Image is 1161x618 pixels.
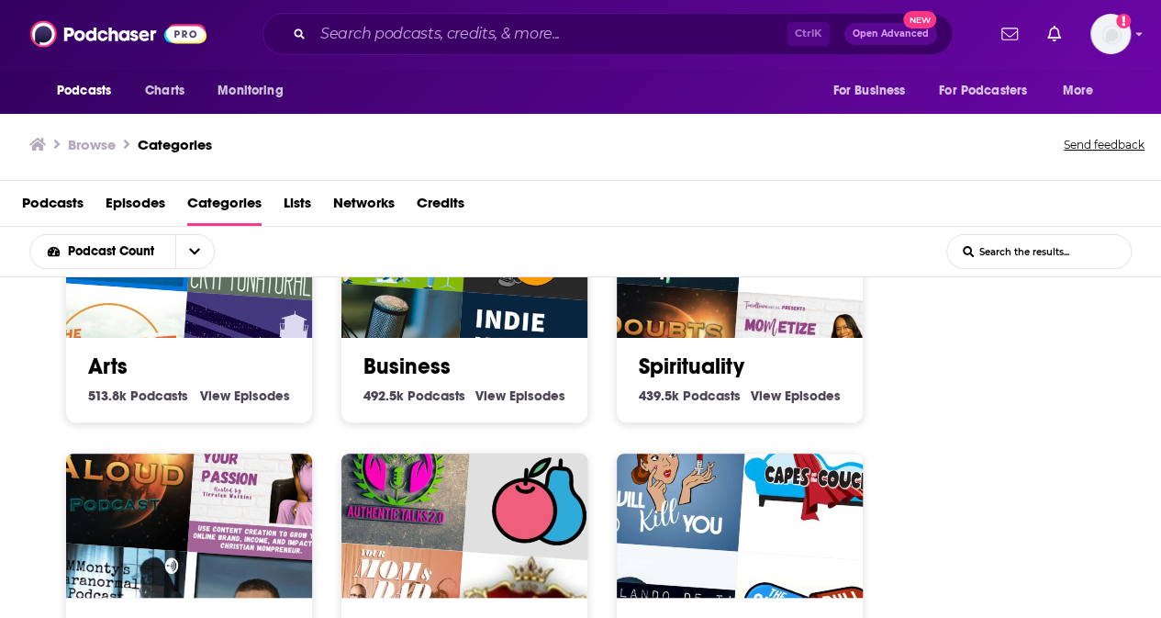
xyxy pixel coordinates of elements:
[639,388,679,404] span: 439.5k
[30,245,175,258] button: open menu
[130,388,188,404] span: Podcasts
[1090,14,1131,54] img: User Profile
[22,188,84,226] a: Podcasts
[751,388,841,404] a: View Spirituality Episodes
[463,404,620,562] img: Maintenance Phase
[639,353,744,380] a: Spirituality
[820,73,928,108] button: open menu
[787,22,830,46] span: Ctrl K
[751,388,781,404] span: View
[363,388,404,404] span: 492.5k
[832,78,905,104] span: For Business
[927,73,1054,108] button: open menu
[639,388,741,404] a: 439.5k Spirituality Podcasts
[1090,14,1131,54] span: Logged in as PRSuperstar
[363,388,465,404] a: 492.5k Business Podcasts
[145,78,184,104] span: Charts
[88,388,127,404] span: 513.8k
[187,404,345,562] img: MOMetize Your Passion | Create Content, Build An Online Brand, Master Organic Marketing, Set Goal...
[284,188,311,226] a: Lists
[475,388,565,404] a: View Business Episodes
[175,235,214,268] button: open menu
[1050,73,1117,108] button: open menu
[407,388,465,404] span: Podcasts
[903,11,936,28] span: New
[683,388,741,404] span: Podcasts
[363,353,451,380] a: Business
[106,188,165,226] a: Episodes
[1040,18,1068,50] a: Show notifications dropdown
[138,136,212,153] a: Categories
[200,388,290,404] a: View Arts Episodes
[88,353,128,380] a: Arts
[88,388,188,404] a: 513.8k Arts Podcasts
[1116,14,1131,28] svg: Add a profile image
[262,13,953,55] div: Search podcasts, credits, & more...
[591,394,749,552] img: This Podcast Will Kill You
[200,388,230,404] span: View
[68,136,116,153] h3: Browse
[1063,78,1094,104] span: More
[30,17,207,51] img: Podchaser - Follow, Share and Rate Podcasts
[417,188,464,226] a: Credits
[939,78,1027,104] span: For Podcasters
[333,188,395,226] a: Networks
[234,388,290,404] span: Episodes
[853,29,929,39] span: Open Advanced
[844,23,937,45] button: Open AdvancedNew
[205,73,307,108] button: open menu
[40,394,198,552] img: Doubts Aloud Podcast
[785,388,841,404] span: Episodes
[57,78,111,104] span: Podcasts
[738,404,896,562] img: Capes On the Couch - Where Comics Get Counseling
[475,388,506,404] span: View
[44,73,135,108] button: open menu
[133,73,195,108] a: Charts
[218,78,283,104] span: Monitoring
[316,394,474,552] img: Authentic Talks 2.0 with Shanta
[509,388,565,404] span: Episodes
[313,19,787,49] input: Search podcasts, credits, & more...
[29,234,243,269] h2: Choose List sort
[68,245,161,258] span: Podcast Count
[1058,132,1150,158] button: Send feedback
[994,18,1025,50] a: Show notifications dropdown
[187,188,262,226] a: Categories
[1090,14,1131,54] button: Show profile menu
